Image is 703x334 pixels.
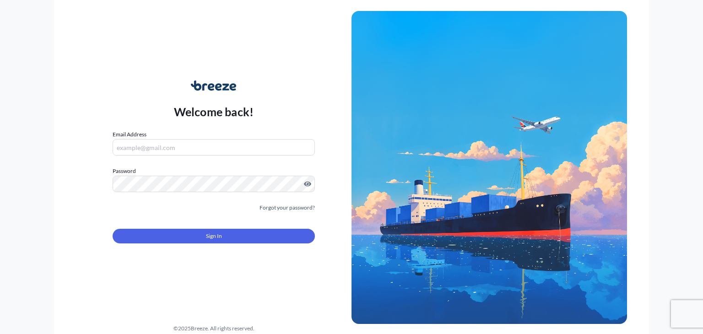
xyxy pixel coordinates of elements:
a: Forgot your password? [260,203,315,212]
button: Sign In [113,229,315,243]
div: © 2025 Breeze. All rights reserved. [76,324,351,333]
label: Password [113,167,315,176]
input: example@gmail.com [113,139,315,156]
label: Email Address [113,130,146,139]
span: Sign In [206,232,222,241]
button: Show password [304,180,311,188]
img: Ship illustration [351,11,627,324]
p: Welcome back! [174,104,254,119]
